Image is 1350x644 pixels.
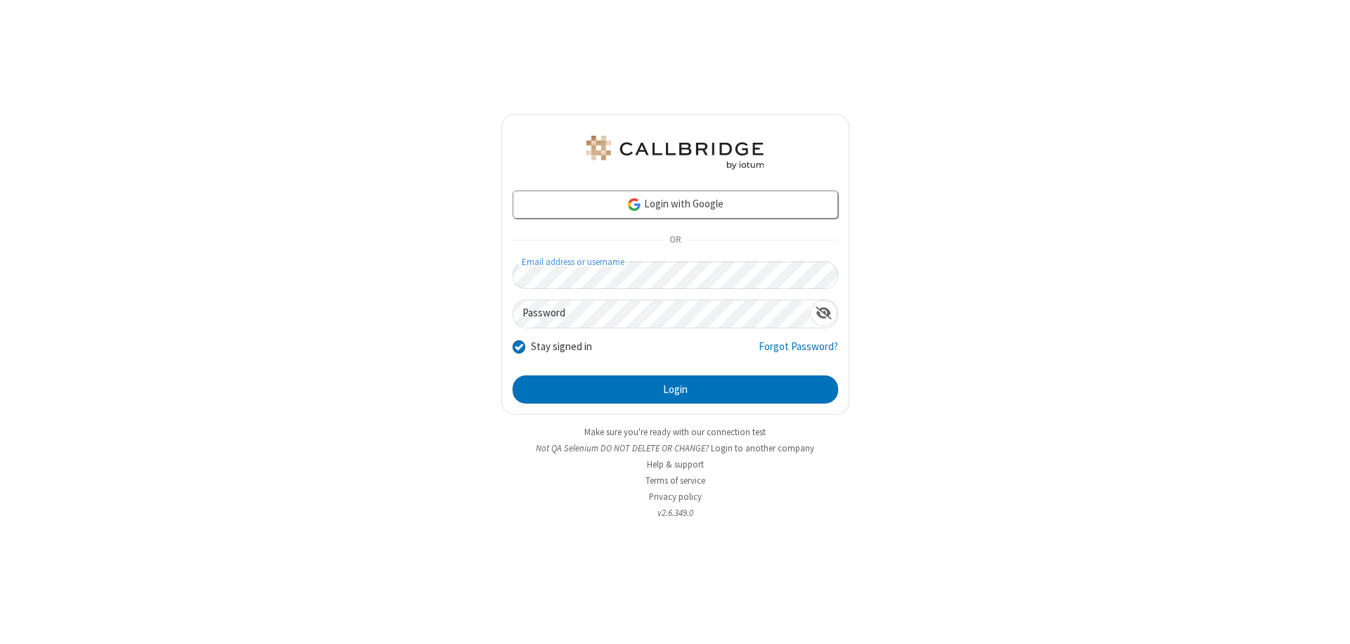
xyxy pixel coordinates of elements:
input: Email address or username [513,262,838,289]
iframe: Chat [1315,607,1339,634]
button: Login [513,375,838,404]
a: Terms of service [645,475,705,487]
li: Not QA Selenium DO NOT DELETE OR CHANGE? [501,442,849,455]
a: Forgot Password? [759,339,838,366]
a: Make sure you're ready with our connection test [584,426,766,438]
img: google-icon.png [626,197,642,212]
button: Login to another company [711,442,814,455]
label: Stay signed in [531,339,592,355]
li: v2.6.349.0 [501,506,849,520]
input: Password [513,300,810,328]
a: Privacy policy [649,491,702,503]
div: Show password [810,300,837,326]
img: QA Selenium DO NOT DELETE OR CHANGE [584,136,766,169]
a: Login with Google [513,191,838,219]
span: OR [664,231,686,250]
a: Help & support [647,458,704,470]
